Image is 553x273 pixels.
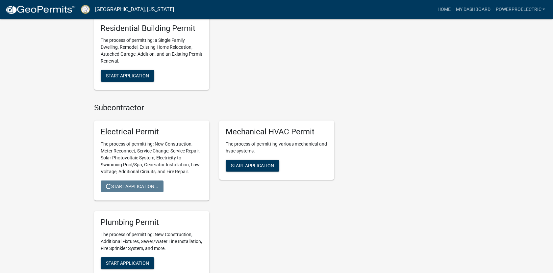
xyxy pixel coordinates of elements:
[435,3,453,16] a: Home
[101,70,154,82] button: Start Application
[95,4,174,15] a: [GEOGRAPHIC_DATA], [US_STATE]
[101,127,203,137] h5: Electrical Permit
[226,141,328,154] p: The process of permitting various mechanical and hvac systems.
[101,257,154,269] button: Start Application
[101,141,203,175] p: The process of permitting: New Construction, Meter Reconnect, Service Change, Service Repair, Sol...
[101,231,203,252] p: The process of permitting: New Construction, Additional Fixtures, Sewer/Water Line Installation, ...
[226,127,328,137] h5: Mechanical HVAC Permit
[101,218,203,227] h5: Plumbing Permit
[81,5,90,14] img: Putnam County, Georgia
[106,73,149,78] span: Start Application
[493,3,548,16] a: PowerProElectric
[101,180,163,192] button: Start Application...
[101,37,203,65] p: The process of permitting: a Single Family Dwelling, Remodel, Existing Home Relocation, Attached ...
[453,3,493,16] a: My Dashboard
[226,160,279,172] button: Start Application
[94,103,334,113] h4: Subcontractor
[231,163,274,168] span: Start Application
[106,260,149,265] span: Start Application
[101,24,203,33] h5: Residential Building Permit
[106,184,158,189] span: Start Application...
